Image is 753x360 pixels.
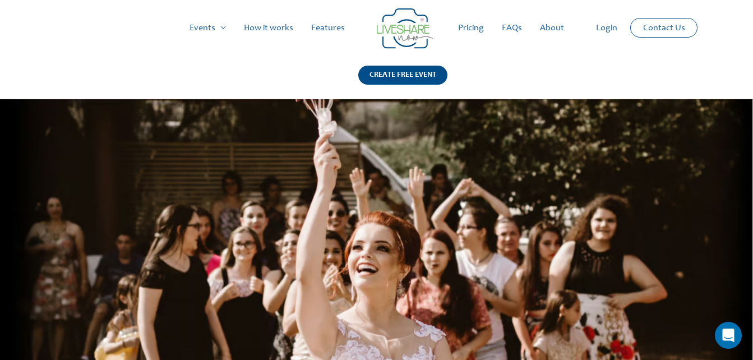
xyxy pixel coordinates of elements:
a: FAQs [493,10,531,46]
a: How it works [235,10,302,46]
div: Open Intercom Messenger [715,322,742,349]
a: Login [587,10,626,46]
nav: Site Navigation [20,10,733,46]
img: Group 14 | Live Photo Slideshow for Events | Create Free Events Album for Any Occasion [377,8,433,49]
a: Features [302,10,354,46]
div: CREATE FREE EVENT [358,66,447,85]
a: Events [181,10,235,46]
a: About [531,10,573,46]
a: Contact Us [634,19,694,37]
a: CREATE FREE EVENT [358,66,447,99]
a: Pricing [449,10,493,46]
